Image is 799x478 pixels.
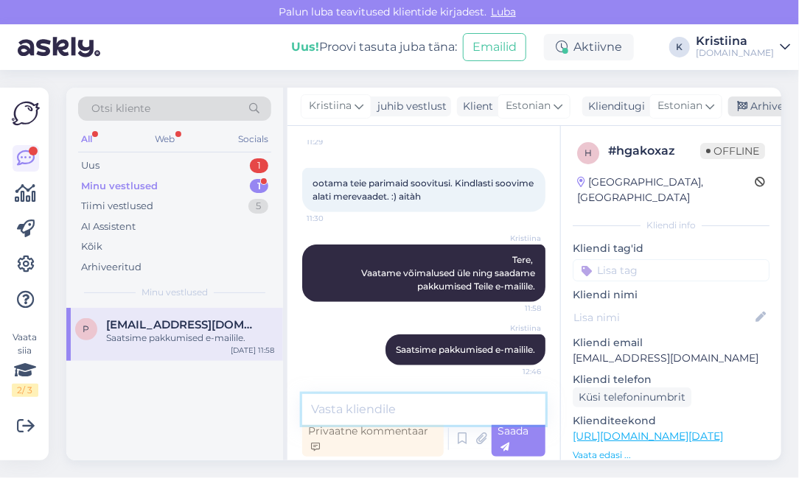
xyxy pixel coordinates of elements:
div: [DATE] 11:58 [231,345,274,356]
div: Klienditugi [582,99,645,114]
span: ootama teie parimaid soovitusi. Kindlasti soovime alati merevaadet. :) aitàh [313,178,536,202]
div: Arhiveeritud [81,260,142,275]
div: [GEOGRAPHIC_DATA], [GEOGRAPHIC_DATA] [577,175,755,205]
span: 11:58 [486,303,541,314]
div: 1 [250,158,268,173]
span: Estonian [657,98,702,114]
div: 5 [248,199,268,214]
span: Luba [486,5,520,18]
div: [DOMAIN_NAME] [696,47,774,59]
button: Emailid [463,33,526,61]
span: P [83,323,90,334]
div: Küsi telefoninumbrit [573,387,691,407]
div: Kristiina [696,35,774,47]
p: Kliendi tag'id [573,241,770,256]
span: Kristiina [309,98,352,114]
p: Kliendi telefon [573,372,770,387]
div: Uus [81,158,100,173]
span: 11:29 [307,136,362,147]
div: Saatsime pakkumised e-mailile. [106,331,274,345]
p: Vaata edasi ... [573,449,770,462]
a: Kristiina[DOMAIN_NAME] [696,35,790,59]
div: Socials [235,130,271,149]
a: [URL][DOMAIN_NAME][DATE] [573,429,723,443]
div: AI Assistent [81,219,136,234]
div: Minu vestlused [81,179,158,194]
div: 2 / 3 [12,384,38,397]
p: [EMAIL_ADDRESS][DOMAIN_NAME] [573,351,770,366]
div: Kõik [81,239,102,254]
div: Privaatne kommentaar [302,421,444,457]
span: Estonian [506,98,551,114]
span: Kristiina [486,323,541,334]
div: Tiimi vestlused [81,199,153,214]
p: Kliendi email [573,335,770,351]
div: juhib vestlust [371,99,447,114]
span: h [585,147,592,158]
div: # hgakoxaz [608,142,700,160]
span: Kristiina [486,233,541,244]
div: Proovi tasuta juba täna: [291,38,457,56]
span: Minu vestlused [142,286,208,299]
div: 1 [250,179,268,194]
div: All [78,130,95,149]
div: Klient [457,99,493,114]
div: K [669,37,690,57]
span: Tere, Vaatame võimalused üle ning saadame pakkumised Teile e-mailile. [361,254,537,292]
div: Web [153,130,178,149]
span: Otsi kliente [91,101,150,116]
b: Uus! [291,40,319,54]
span: 11:30 [307,213,362,224]
span: 12:46 [486,366,541,377]
img: Askly Logo [12,99,40,127]
span: Saatsime pakkumised e-mailile. [396,344,535,355]
p: Klienditeekond [573,413,770,429]
span: Piret.trei@mail.ee [106,318,259,331]
div: Aktiivne [544,34,634,60]
span: Offline [700,143,765,159]
input: Lisa tag [573,259,770,281]
div: Kliendi info [573,219,770,232]
p: Kliendi nimi [573,287,770,303]
div: Vaata siia [12,331,38,397]
input: Lisa nimi [573,309,753,326]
